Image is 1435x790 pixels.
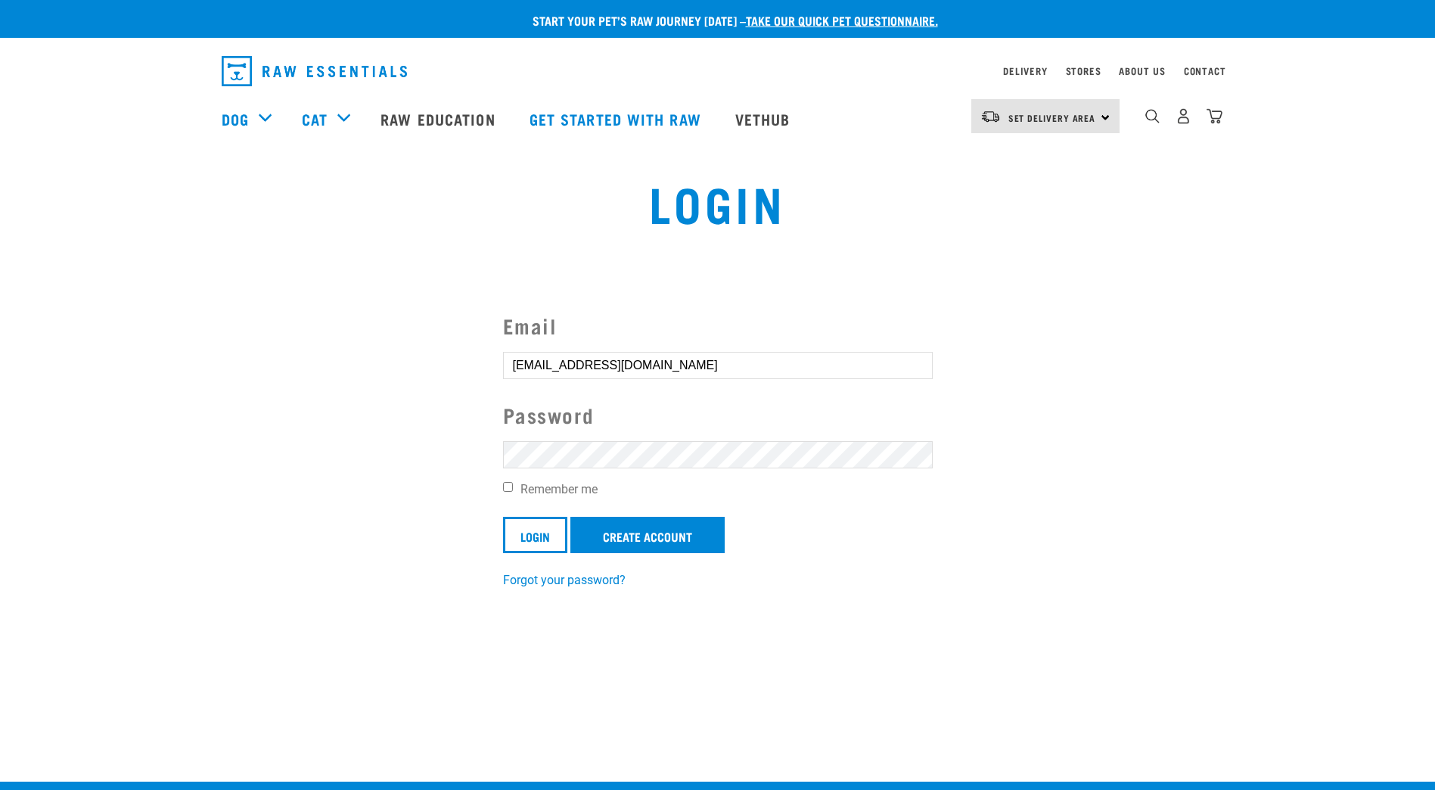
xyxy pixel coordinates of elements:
[503,482,513,492] input: Remember me
[1003,68,1047,73] a: Delivery
[266,175,1169,229] h1: Login
[503,573,626,587] a: Forgot your password?
[1066,68,1101,73] a: Stores
[720,89,809,149] a: Vethub
[222,107,249,130] a: Dog
[210,50,1226,92] nav: dropdown navigation
[302,107,328,130] a: Cat
[1119,68,1165,73] a: About Us
[503,517,567,553] input: Login
[1184,68,1226,73] a: Contact
[503,400,933,431] label: Password
[514,89,720,149] a: Get started with Raw
[570,517,725,553] a: Create Account
[1008,115,1096,120] span: Set Delivery Area
[1207,108,1222,124] img: home-icon@2x.png
[980,110,1001,123] img: van-moving.png
[365,89,514,149] a: Raw Education
[503,481,933,499] label: Remember me
[1176,108,1191,124] img: user.png
[503,310,933,341] label: Email
[746,17,938,23] a: take our quick pet questionnaire.
[1145,109,1160,123] img: home-icon-1@2x.png
[222,56,407,86] img: Raw Essentials Logo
